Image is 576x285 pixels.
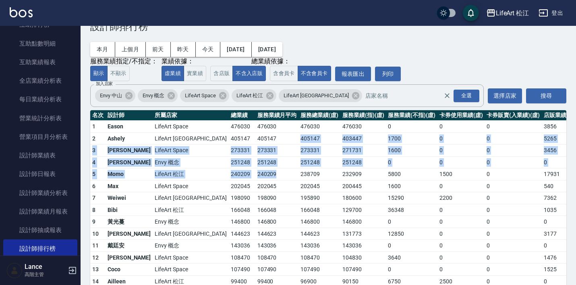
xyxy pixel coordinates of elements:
[162,57,206,66] div: 業績依據：
[386,264,437,276] td: 0
[153,145,229,157] td: LifeArt Space
[229,240,255,252] td: 143036
[255,264,299,276] td: 107490
[279,92,354,100] span: LifeArt [GEOGRAPHIC_DATA]
[255,192,299,204] td: 198090
[298,110,340,121] th: 服務總業績(虛)
[255,251,299,264] td: 108470
[437,110,485,121] th: 卡券使用業績(虛)
[90,57,157,66] div: 服務業績指定/不指定：
[485,251,541,264] td: 0
[437,264,485,276] td: 0
[95,92,127,100] span: Envy 中山
[106,192,153,204] td: Weiwei
[106,110,153,121] th: 設計師
[454,90,479,102] div: 全選
[437,228,485,240] td: 0
[340,251,386,264] td: 104830
[220,42,251,57] button: [DATE]
[90,110,106,121] th: 名次
[496,8,529,18] div: LifeArt 松江
[340,156,386,168] td: 251248
[298,240,340,252] td: 143036
[340,264,386,276] td: 107490
[184,66,206,82] button: 實業績
[210,66,233,82] button: 含店販
[3,53,77,71] a: 互助業績報表
[335,67,371,82] button: 報表匯出
[270,66,298,82] button: 含會員卡
[115,42,146,57] button: 上個月
[485,145,541,157] td: 0
[386,251,437,264] td: 3640
[3,184,77,202] a: 設計師業績分析表
[255,168,299,180] td: 240209
[146,42,171,57] button: 前天
[92,183,95,189] span: 6
[252,42,282,57] button: [DATE]
[92,254,99,261] span: 12
[488,88,522,103] button: 選擇店家
[386,216,437,228] td: 0
[153,168,229,180] td: LifeArt 松江
[255,204,299,216] td: 166048
[95,89,135,102] div: Envy 中山
[153,192,229,204] td: LifeArt [GEOGRAPHIC_DATA]
[298,192,340,204] td: 195890
[340,204,386,216] td: 129700
[386,180,437,192] td: 1600
[526,88,566,103] button: 搜尋
[340,216,386,228] td: 146800
[298,204,340,216] td: 166048
[92,266,99,272] span: 13
[106,264,153,276] td: Coco
[153,156,229,168] td: Envy 概念
[298,180,340,192] td: 202045
[437,192,485,204] td: 2200
[386,132,437,145] td: 1700
[106,240,153,252] td: 戴廷安
[437,251,485,264] td: 0
[485,264,541,276] td: 0
[153,110,229,121] th: 所屬店家
[340,240,386,252] td: 143036
[232,66,266,82] button: 不含入店販
[363,89,458,103] input: 店家名稱
[485,132,541,145] td: 0
[229,264,255,276] td: 107490
[180,89,229,102] div: LifeArt Space
[3,90,77,109] a: 每日業績分析表
[229,251,255,264] td: 108470
[298,121,340,133] td: 476030
[153,180,229,192] td: LifeArt Space
[92,278,99,285] span: 14
[106,204,153,216] td: Bibi
[3,239,77,258] a: 設計師排行榜
[535,6,566,21] button: 登出
[255,145,299,157] td: 273331
[340,168,386,180] td: 232909
[153,132,229,145] td: LifeArt [GEOGRAPHIC_DATA]
[229,216,255,228] td: 146800
[92,135,95,142] span: 2
[153,228,229,240] td: LifeArt [GEOGRAPHIC_DATA]
[485,228,541,240] td: 0
[92,159,95,166] span: 4
[3,202,77,221] a: 設計師業績月報表
[92,242,99,249] span: 11
[92,171,95,177] span: 5
[92,207,95,213] span: 8
[3,71,77,90] a: 全店業績分析表
[92,218,95,225] span: 9
[437,121,485,133] td: 0
[298,132,340,145] td: 405147
[298,228,340,240] td: 144623
[298,216,340,228] td: 146800
[229,132,255,145] td: 405147
[298,156,340,168] td: 251248
[386,240,437,252] td: 0
[3,146,77,165] a: 設計師業績表
[106,156,153,168] td: [PERSON_NAME]
[255,121,299,133] td: 476030
[180,92,220,100] span: LifeArt Space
